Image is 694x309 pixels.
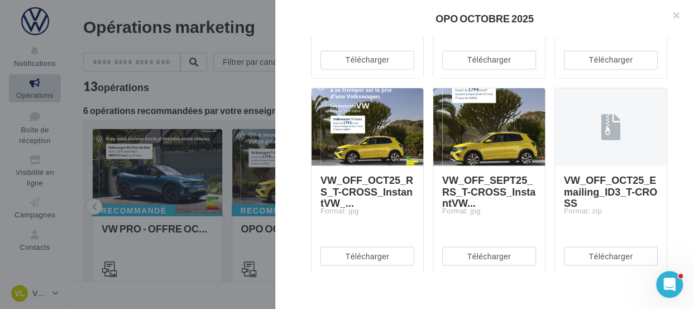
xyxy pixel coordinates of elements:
div: Format: jpg [442,206,536,216]
button: Télécharger [564,246,658,265]
span: VW_OFF_OCT25_RS_T-CROSS_InstantVW_... [320,174,413,208]
span: VW_OFF_SEPT25_RS_T-CROSS_InstantVW... [442,174,535,208]
button: Télécharger [442,246,536,265]
div: Format: zip [564,206,658,216]
button: Télécharger [564,50,658,69]
button: Télécharger [320,246,414,265]
div: OPO OCTOBRE 2025 [293,13,676,23]
iframe: Intercom live chat [656,271,683,298]
button: Télécharger [442,50,536,69]
button: Télécharger [320,50,414,69]
span: VW_OFF_OCT25_Emailing_ID3_T-CROSS [564,174,657,208]
div: Format: jpg [320,206,414,216]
